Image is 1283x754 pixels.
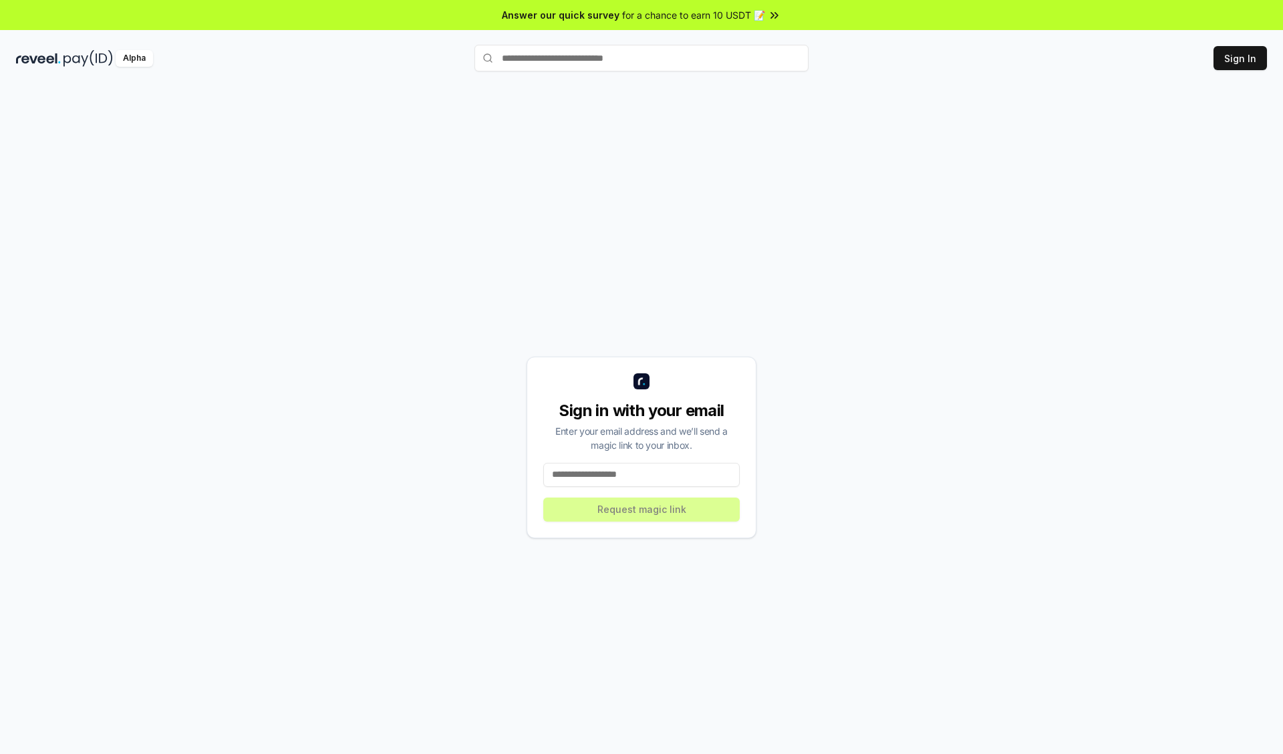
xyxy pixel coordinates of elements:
img: reveel_dark [16,50,61,67]
div: Sign in with your email [543,400,740,421]
img: logo_small [633,373,650,389]
button: Sign In [1214,46,1267,70]
span: Answer our quick survey [502,8,619,22]
div: Alpha [116,50,153,67]
img: pay_id [63,50,113,67]
span: for a chance to earn 10 USDT 📝 [622,8,765,22]
div: Enter your email address and we’ll send a magic link to your inbox. [543,424,740,452]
